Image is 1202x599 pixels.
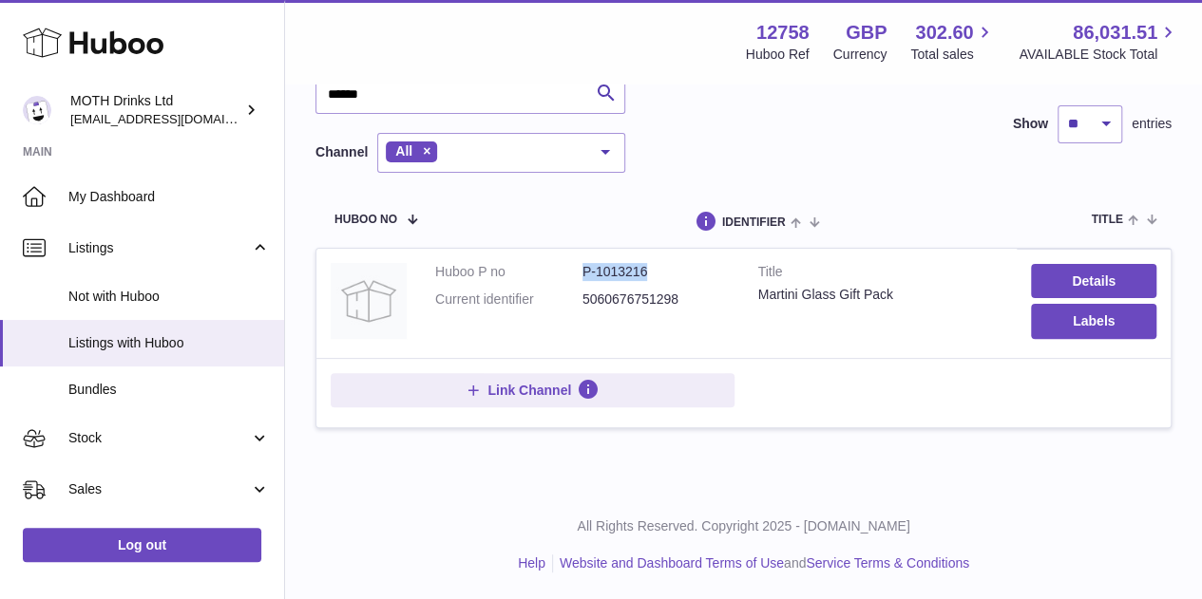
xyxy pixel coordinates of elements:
a: Service Terms & Conditions [806,555,969,571]
dt: Current identifier [435,290,582,309]
span: Total sales [910,46,995,64]
p: All Rights Reserved. Copyright 2025 - [DOMAIN_NAME] [300,517,1187,535]
dd: P-1013216 [582,263,730,281]
span: [EMAIL_ADDRESS][DOMAIN_NAME] [70,111,279,126]
strong: 12758 [756,20,810,46]
span: Listings with Huboo [68,334,270,352]
span: Listings [68,239,250,257]
img: Martini Glass Gift Pack [331,263,407,339]
label: Channel [315,143,368,161]
span: title [1091,214,1122,226]
span: AVAILABLE Stock Total [1019,46,1179,64]
span: All [395,143,412,159]
div: Huboo Ref [746,46,810,64]
strong: Title [758,263,1003,286]
a: 86,031.51 AVAILABLE Stock Total [1019,20,1179,64]
a: 302.60 Total sales [910,20,995,64]
span: Link Channel [487,382,571,399]
dd: 5060676751298 [582,290,730,309]
dt: Huboo P no [435,263,582,281]
div: MOTH Drinks Ltd [70,92,241,128]
a: Help [518,555,545,571]
span: 86,031.51 [1073,20,1157,46]
span: entries [1132,115,1172,133]
span: My Dashboard [68,188,270,206]
span: Sales [68,480,250,498]
span: Bundles [68,381,270,399]
div: Currency [833,46,887,64]
span: Huboo no [334,214,397,226]
strong: GBP [846,20,887,46]
a: Website and Dashboard Terms of Use [560,555,784,571]
img: orders@mothdrinks.com [23,96,51,124]
button: Link Channel [331,373,735,407]
span: identifier [722,216,786,229]
label: Show [1013,115,1048,133]
div: Martini Glass Gift Pack [758,286,1003,304]
span: Not with Huboo [68,288,270,306]
span: 302.60 [915,20,973,46]
span: Stock [68,429,250,447]
li: and [553,554,969,572]
button: Labels [1031,304,1156,338]
a: Details [1031,264,1156,298]
a: Log out [23,528,261,562]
